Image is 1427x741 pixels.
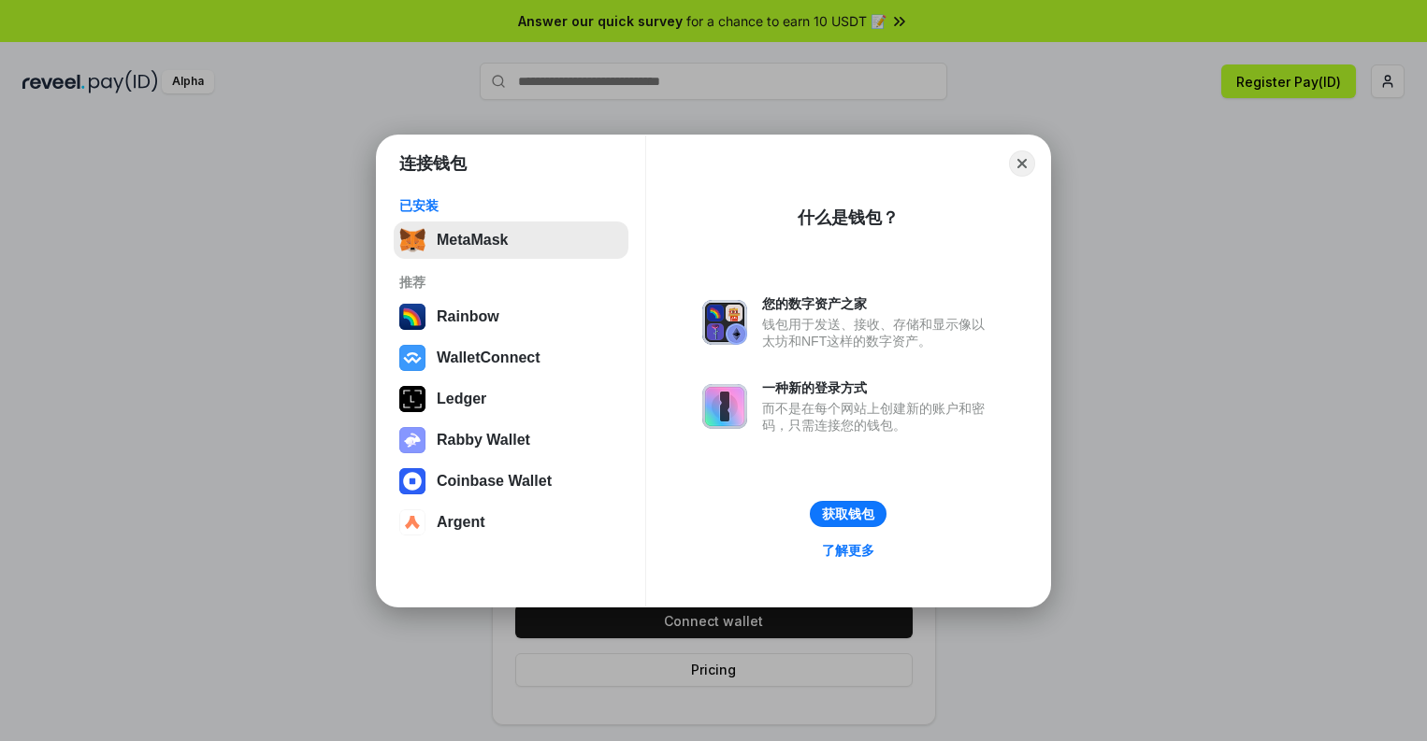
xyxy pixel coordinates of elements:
button: Argent [394,504,628,541]
div: 推荐 [399,274,623,291]
button: Coinbase Wallet [394,463,628,500]
div: 什么是钱包？ [798,207,899,229]
div: Rainbow [437,308,499,325]
div: 钱包用于发送、接收、存储和显示像以太坊和NFT这样的数字资产。 [762,316,994,349]
button: Rainbow [394,298,628,335]
button: WalletConnect [394,339,628,377]
img: svg+xml,%3Csvg%20width%3D%2228%22%20height%3D%2228%22%20viewBox%3D%220%200%2028%2028%22%20fill%3D... [399,345,425,371]
button: Ledger [394,380,628,418]
div: Ledger [437,391,486,407]
div: WalletConnect [437,349,541,366]
div: 您的数字资产之家 [762,295,994,312]
button: 获取钱包 [810,501,886,527]
div: Coinbase Wallet [437,473,552,490]
a: 了解更多 [811,538,886,563]
div: 了解更多 [822,542,874,559]
button: Close [1009,150,1035,177]
img: svg+xml,%3Csvg%20xmlns%3D%22http%3A%2F%2Fwww.w3.org%2F2000%2Fsvg%22%20width%3D%2228%22%20height%3... [399,386,425,412]
h1: 连接钱包 [399,152,467,175]
div: 已安装 [399,197,623,214]
div: Rabby Wallet [437,432,530,449]
div: Argent [437,514,485,531]
div: 而不是在每个网站上创建新的账户和密码，只需连接您的钱包。 [762,400,994,434]
img: svg+xml,%3Csvg%20fill%3D%22none%22%20height%3D%2233%22%20viewBox%3D%220%200%2035%2033%22%20width%... [399,227,425,253]
div: 获取钱包 [822,506,874,522]
img: svg+xml,%3Csvg%20width%3D%2228%22%20height%3D%2228%22%20viewBox%3D%220%200%2028%2028%22%20fill%3D... [399,509,425,535]
img: svg+xml,%3Csvg%20width%3D%2228%22%20height%3D%2228%22%20viewBox%3D%220%200%2028%2028%22%20fill%3D... [399,468,425,494]
button: Rabby Wallet [394,421,628,459]
button: MetaMask [394,221,628,259]
img: svg+xml,%3Csvg%20xmlns%3D%22http%3A%2F%2Fwww.w3.org%2F2000%2Fsvg%22%20fill%3D%22none%22%20viewBox... [399,427,425,453]
img: svg+xml,%3Csvg%20width%3D%22120%22%20height%3D%22120%22%20viewBox%3D%220%200%20120%20120%22%20fil... [399,304,425,330]
img: svg+xml,%3Csvg%20xmlns%3D%22http%3A%2F%2Fwww.w3.org%2F2000%2Fsvg%22%20fill%3D%22none%22%20viewBox... [702,300,747,345]
div: MetaMask [437,232,508,249]
div: 一种新的登录方式 [762,379,994,396]
img: svg+xml,%3Csvg%20xmlns%3D%22http%3A%2F%2Fwww.w3.org%2F2000%2Fsvg%22%20fill%3D%22none%22%20viewBox... [702,384,747,429]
